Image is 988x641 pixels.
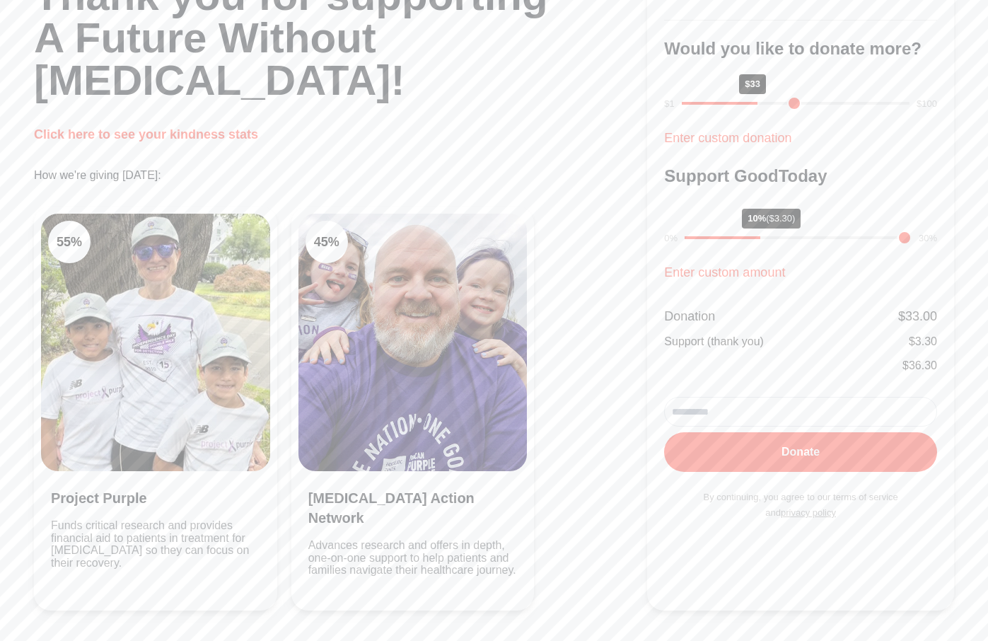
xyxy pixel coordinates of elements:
p: Advances research and offers in depth, one-on-one support to help patients and families navigate ... [308,539,518,577]
div: Donation [664,306,715,326]
a: Enter custom donation [664,131,791,145]
p: How we're giving [DATE]: [34,167,647,184]
div: $ [909,333,937,350]
span: 3.30 [915,335,937,347]
div: 30% [919,231,937,246]
div: $ [902,357,937,374]
div: $33 [739,74,766,94]
span: ($3.30) [766,213,795,224]
span: 33.00 [905,309,937,323]
div: $ [898,306,937,326]
a: Click here to see your kindness stats [34,127,258,142]
div: 0% [664,231,678,246]
h3: [MEDICAL_DATA] Action Network [308,488,518,528]
h3: Would you like to donate more? [664,37,937,60]
a: Enter custom amount [664,265,785,279]
img: Clean Cooking Alliance [298,214,528,471]
img: Clean Air Task Force [41,214,270,471]
p: Funds critical research and provides financial aid to patients in treatment for [MEDICAL_DATA] so... [51,519,260,577]
a: privacy policy [781,507,836,518]
div: Support (thank you) [664,333,764,350]
div: 55 % [48,221,91,263]
div: 10% [742,209,801,229]
div: 45 % [306,221,348,263]
h3: Project Purple [51,488,260,508]
button: Donate [664,432,937,472]
span: 36.30 [909,359,937,371]
div: $1 [664,97,674,111]
div: $100 [917,97,937,111]
p: By continuing, you agree to our terms of service and [664,490,937,521]
h3: Support GoodToday [664,165,937,187]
